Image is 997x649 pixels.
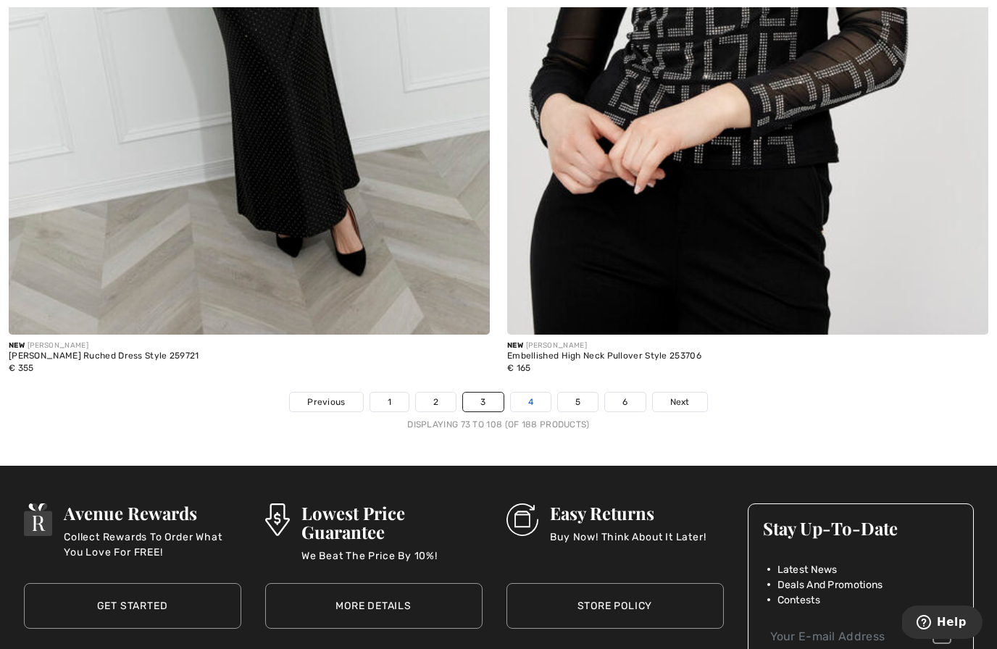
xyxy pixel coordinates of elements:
[506,503,539,536] img: Easy Returns
[301,503,483,541] h3: Lowest Price Guarantee
[9,363,34,373] span: € 355
[507,363,531,373] span: € 165
[9,341,25,350] span: New
[550,529,706,558] p: Buy Now! Think About It Later!
[463,393,503,411] a: 3
[558,393,598,411] a: 5
[416,393,456,411] a: 2
[507,351,701,361] div: Embellished High Neck Pullover Style 253706
[9,340,199,351] div: [PERSON_NAME]
[511,393,551,411] a: 4
[265,503,290,536] img: Lowest Price Guarantee
[550,503,706,522] h3: Easy Returns
[670,395,690,409] span: Next
[9,351,199,361] div: [PERSON_NAME] Ruched Dress Style 259721
[290,393,362,411] a: Previous
[507,341,523,350] span: New
[64,529,241,558] p: Collect Rewards To Order What You Love For FREE!
[307,395,345,409] span: Previous
[777,577,883,593] span: Deals And Promotions
[653,393,707,411] a: Next
[507,340,701,351] div: [PERSON_NAME]
[370,393,409,411] a: 1
[265,583,483,629] a: More Details
[605,393,645,411] a: 6
[777,593,820,608] span: Contests
[64,503,241,522] h3: Avenue Rewards
[301,548,483,577] p: We Beat The Price By 10%!
[506,583,724,629] a: Store Policy
[24,583,241,629] a: Get Started
[902,606,983,642] iframe: Opens a widget where you can find more information
[763,519,959,537] h3: Stay Up-To-Date
[24,503,53,536] img: Avenue Rewards
[777,562,838,577] span: Latest News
